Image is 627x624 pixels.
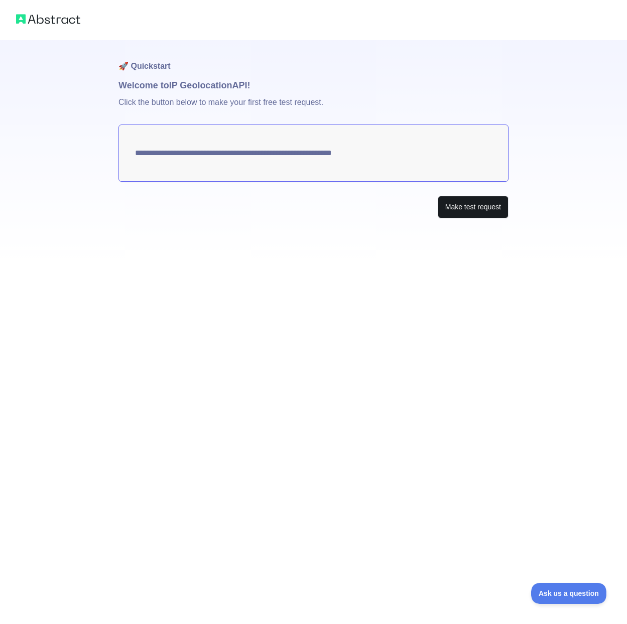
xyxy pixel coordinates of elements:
[531,583,607,604] iframe: Toggle Customer Support
[118,40,509,78] h1: 🚀 Quickstart
[118,78,509,92] h1: Welcome to IP Geolocation API!
[118,92,509,124] p: Click the button below to make your first free test request.
[16,12,80,26] img: Abstract logo
[438,196,509,218] button: Make test request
